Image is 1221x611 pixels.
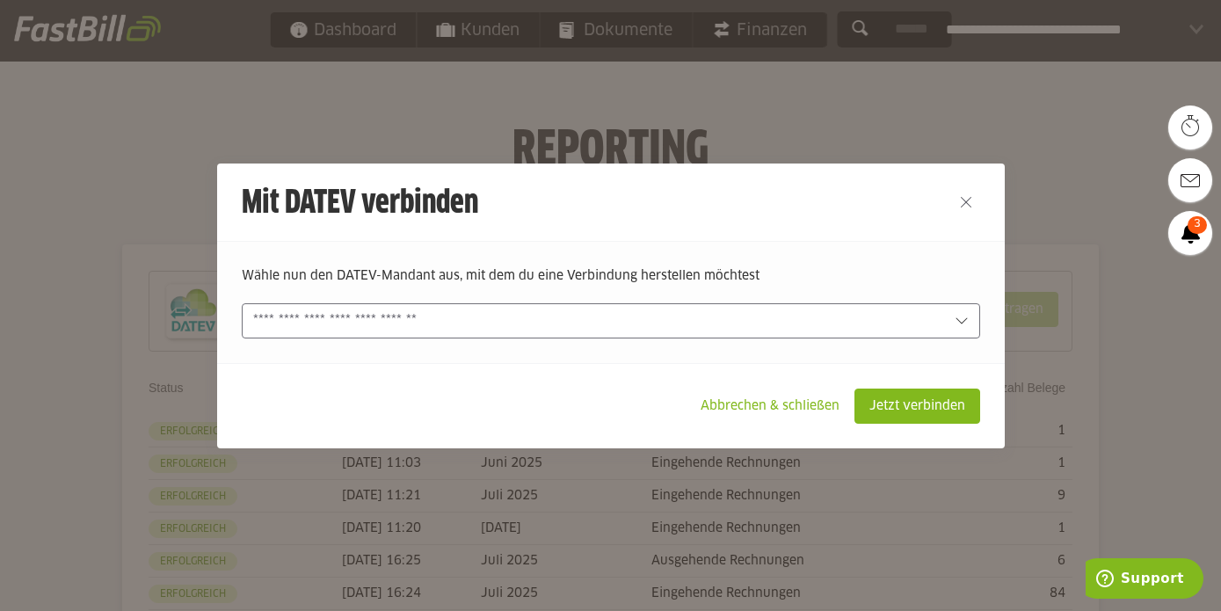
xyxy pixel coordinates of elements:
[1168,211,1212,255] a: 3
[686,389,854,424] sl-button: Abbrechen & schließen
[1086,558,1203,602] iframe: Öffnet ein Widget, in dem Sie weitere Informationen finden
[242,266,980,286] p: Wähle nun den DATEV-Mandant aus, mit dem du eine Verbindung herstellen möchtest
[1188,216,1207,234] span: 3
[854,389,980,424] sl-button: Jetzt verbinden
